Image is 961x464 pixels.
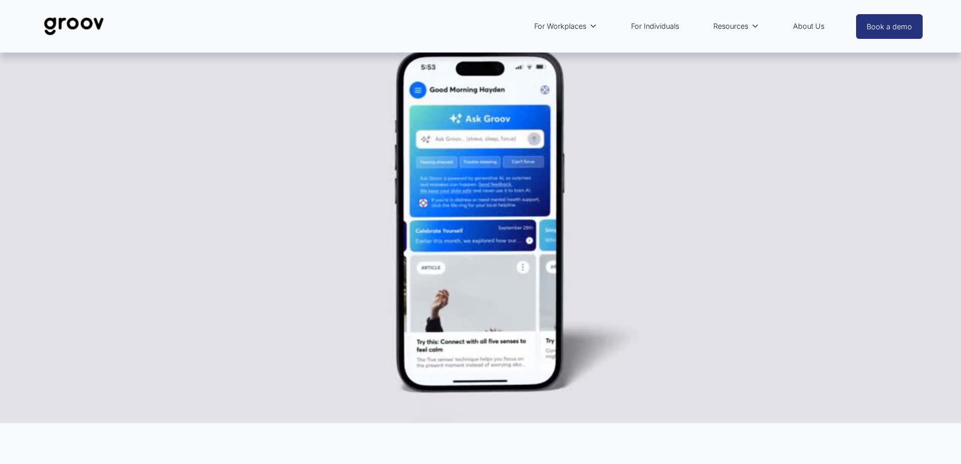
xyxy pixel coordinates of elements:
[529,15,602,38] a: folder dropdown
[713,20,748,33] span: Resources
[788,15,829,38] a: About Us
[856,14,923,39] a: Book a demo
[38,10,109,43] img: Groov | Unlock Human Potential at Work and in Life
[626,15,684,38] a: For Individuals
[708,15,764,38] a: folder dropdown
[534,20,586,33] span: For Workplaces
